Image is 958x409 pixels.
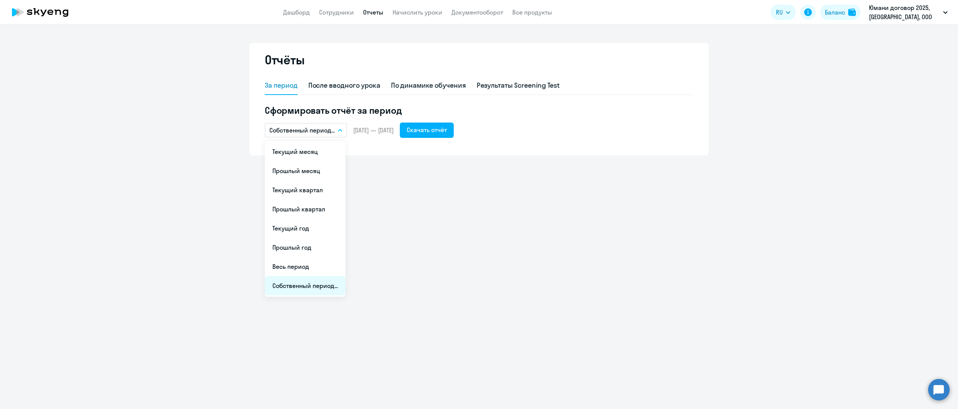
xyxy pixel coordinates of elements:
a: Сотрудники [319,8,354,16]
button: Юмани договор 2025, [GEOGRAPHIC_DATA], ООО НКО [865,3,951,21]
span: RU [776,8,783,17]
p: Юмани договор 2025, [GEOGRAPHIC_DATA], ООО НКО [869,3,940,21]
button: RU [771,5,796,20]
a: Отчеты [363,8,383,16]
ul: RU [265,141,345,297]
button: Балансbalance [820,5,860,20]
a: Начислить уроки [393,8,442,16]
p: Собственный период... [269,126,335,135]
h2: Отчёты [265,52,305,67]
a: Все продукты [512,8,552,16]
span: [DATE] — [DATE] [353,126,394,134]
div: Скачать отчёт [407,125,447,134]
div: За период [265,80,298,90]
button: Собственный период... [265,123,347,137]
a: Дашборд [283,8,310,16]
div: По динамике обучения [391,80,466,90]
button: Скачать отчёт [400,123,454,138]
div: Баланс [825,8,845,17]
a: Документооборот [451,8,503,16]
div: После вводного урока [308,80,380,90]
h5: Сформировать отчёт за период [265,104,693,116]
img: balance [848,8,856,16]
div: Результаты Screening Test [477,80,560,90]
